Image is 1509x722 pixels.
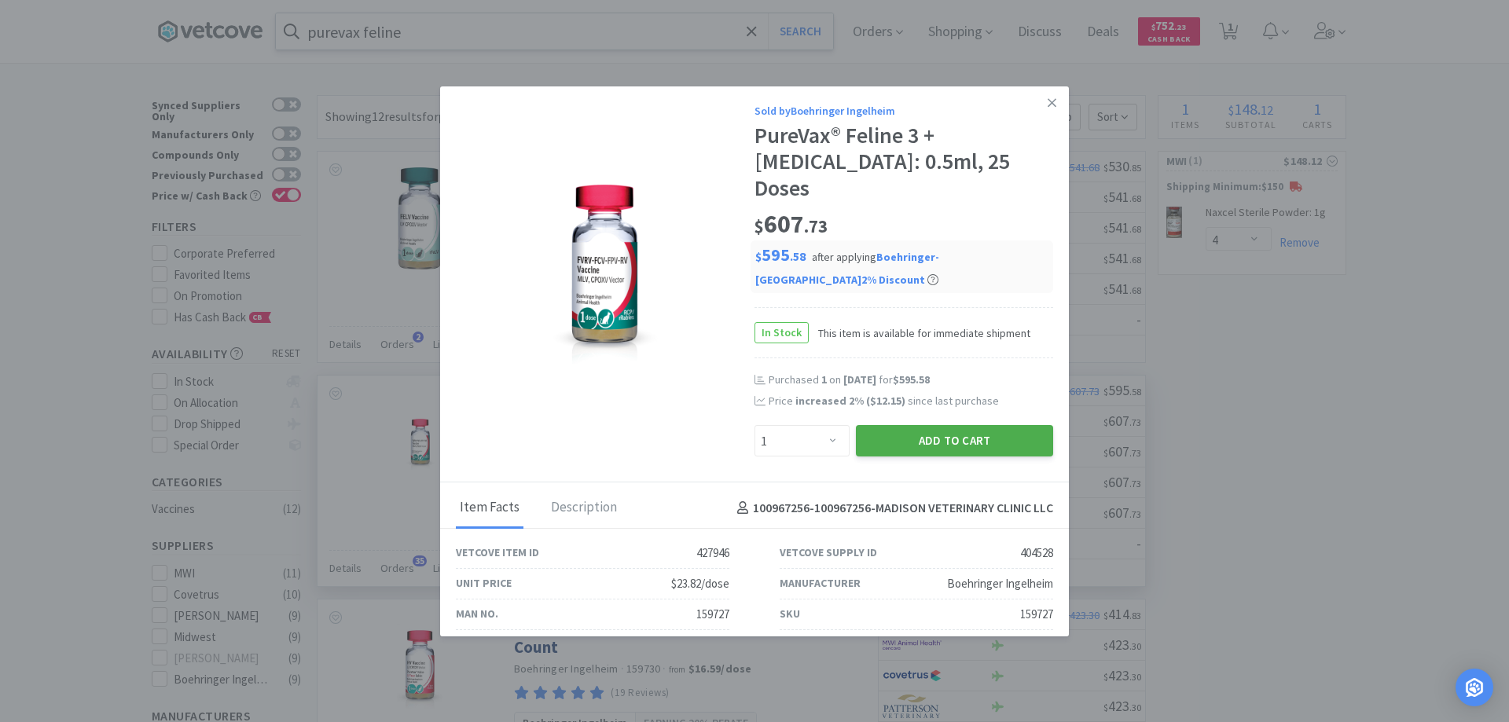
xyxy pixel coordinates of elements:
[696,605,729,624] div: 159727
[780,544,877,561] div: Vetcove Supply ID
[487,185,723,373] img: 577d018103c143e9baca243a077411b0_404528.png
[696,544,729,563] div: 427946
[456,636,545,653] div: Unit of Measure
[456,489,523,528] div: Item Facts
[731,498,1053,519] h4: 100967256-100967256 - MADISON VETERINARY CLINIC LLC
[843,372,876,387] span: [DATE]
[754,102,1053,119] div: Sold by Boehringer Ingelheim
[769,392,1053,409] div: Price since last purchase
[780,605,800,622] div: SKU
[755,250,939,287] span: after applying
[809,324,1030,342] span: This item is available for immediate shipment
[754,208,828,240] span: 607
[1018,636,1053,654] div: $607.73
[755,249,762,264] span: $
[870,394,901,408] span: $12.15
[790,249,806,264] span: . 58
[1020,544,1053,563] div: 404528
[755,244,806,266] span: 595
[1020,605,1053,624] div: 159727
[893,372,930,387] span: $595.58
[456,574,512,592] div: Unit Price
[710,636,729,654] div: TRY
[755,323,808,343] span: In Stock
[456,544,539,561] div: Vetcove Item ID
[754,123,1053,202] div: PureVax® Feline 3 + [MEDICAL_DATA]: 0.5ml, 25 Doses
[804,215,828,237] span: . 73
[456,605,498,622] div: Man No.
[947,574,1053,593] div: Boehringer Ingelheim
[769,372,1053,388] div: Purchased on for
[821,372,827,387] span: 1
[795,394,905,408] span: increased 2 % ( )
[780,574,861,592] div: Manufacturer
[780,636,833,653] div: List Price
[547,489,621,528] div: Description
[856,425,1053,456] button: Add to Cart
[754,215,764,237] span: $
[671,574,729,593] div: $23.82/dose
[1456,669,1493,706] div: Open Intercom Messenger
